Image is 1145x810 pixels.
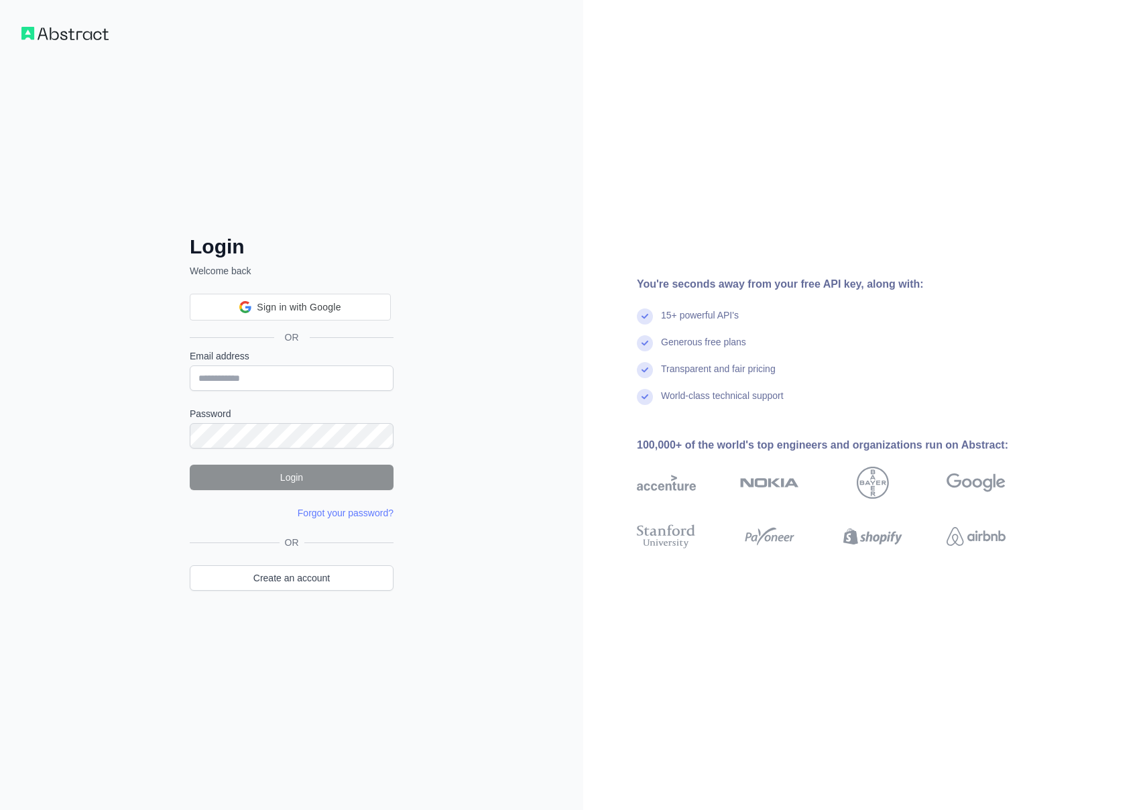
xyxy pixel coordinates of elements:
[947,467,1006,499] img: google
[661,362,776,389] div: Transparent and fair pricing
[740,467,799,499] img: nokia
[190,465,394,490] button: Login
[190,565,394,591] a: Create an account
[857,467,889,499] img: bayer
[661,335,746,362] div: Generous free plans
[298,508,394,518] a: Forgot your password?
[661,308,739,335] div: 15+ powerful API's
[947,522,1006,551] img: airbnb
[637,389,653,405] img: check mark
[274,331,310,344] span: OR
[637,522,696,551] img: stanford university
[280,536,304,549] span: OR
[637,467,696,499] img: accenture
[637,335,653,351] img: check mark
[843,522,902,551] img: shopify
[190,235,394,259] h2: Login
[190,294,391,321] div: Sign in with Google
[637,362,653,378] img: check mark
[190,264,394,278] p: Welcome back
[661,389,784,416] div: World-class technical support
[637,437,1048,453] div: 100,000+ of the world's top engineers and organizations run on Abstract:
[21,27,109,40] img: Workflow
[190,349,394,363] label: Email address
[257,300,341,314] span: Sign in with Google
[637,308,653,325] img: check mark
[637,276,1048,292] div: You're seconds away from your free API key, along with:
[190,407,394,420] label: Password
[740,522,799,551] img: payoneer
